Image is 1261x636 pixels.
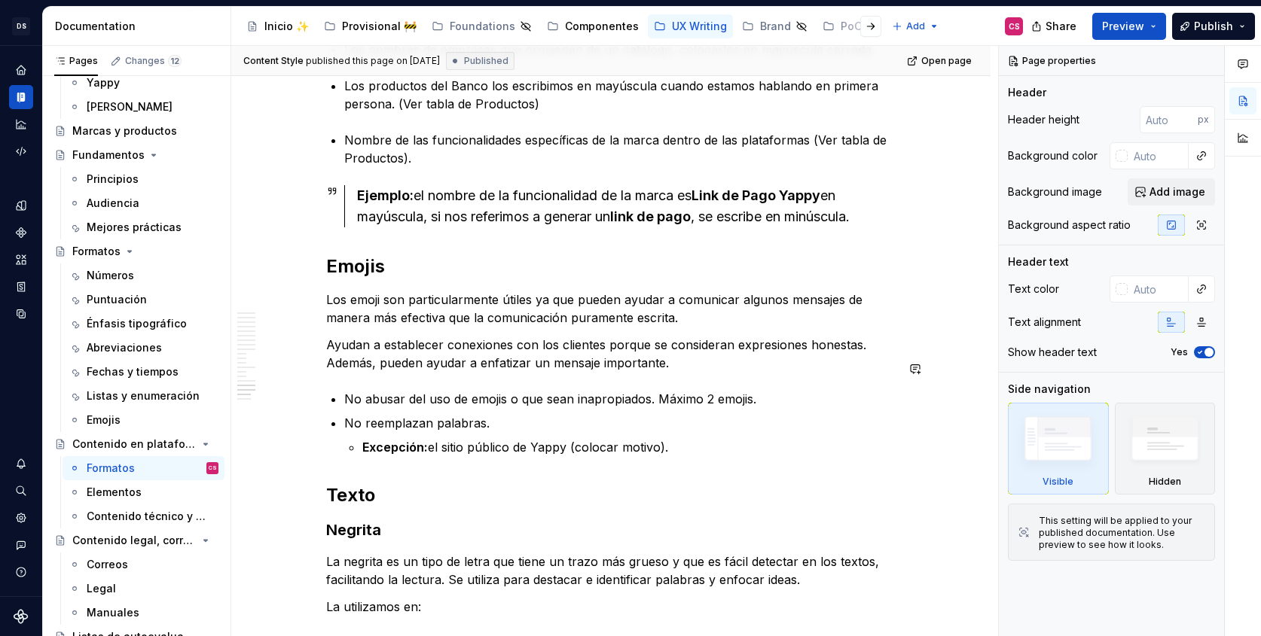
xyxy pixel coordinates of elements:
[87,99,173,114] div: [PERSON_NAME]
[1046,19,1076,34] span: Share
[9,275,33,299] a: Storybook stories
[1128,142,1189,169] input: Auto
[72,244,121,259] div: Formatos
[63,480,224,504] a: Elementos
[344,131,896,167] p: Nombre de las funcionalidades específicas de la marca dentro de las plataformas (Ver tabla de Pro...
[648,14,733,38] a: UX Writing
[318,14,423,38] a: Provisional 🚧
[1008,345,1097,360] div: Show header text
[63,215,224,239] a: Mejores prácticas
[326,254,896,278] h2: Emojis
[14,609,29,624] svg: Supernova Logo
[1102,19,1144,34] span: Preview
[63,504,224,528] a: Contenido técnico y explicativo
[357,185,896,227] div: el nombre de la funcionalidad de la marca es en mayúscula, si nos referimos a generar un , se esc...
[817,14,884,38] a: PoC
[1008,254,1069,269] div: Header text
[125,55,182,67] div: Changes
[9,533,33,557] div: Contact support
[87,461,135,476] div: Formatos
[342,19,417,34] div: Provisional 🚧
[9,193,33,218] div: Design tokens
[48,143,224,167] a: Fundamentos
[63,288,224,312] a: Puntuación
[906,20,925,32] span: Add
[87,75,120,90] div: Yappy
[9,139,33,163] a: Code automation
[12,17,30,35] div: DS
[326,336,896,372] p: Ayudan a establecer conexiones con los clientes porque se consideran expresiones honestas. Además...
[1198,114,1209,126] p: px
[1008,382,1091,397] div: Side navigation
[1092,13,1166,40] button: Preview
[72,437,197,452] div: Contenido en plataformas
[610,208,691,224] strong: link de pago
[921,55,972,67] span: Open page
[565,19,639,34] div: Componentes
[240,14,315,38] a: Inicio ✨
[902,50,979,72] a: Open page
[1009,20,1020,32] div: CS
[63,167,224,191] a: Principios
[9,479,33,503] button: Search ⌘K
[9,221,33,245] a: Components
[168,55,182,67] span: 12
[72,533,197,548] div: Contenido legal, correos, manuales y otros
[63,263,224,288] a: Números
[264,19,309,34] div: Inicio ✨
[326,552,896,589] p: La negrita es un tipo de letra que tiene un trazo más grueso y que es fácil detectar en los texto...
[9,506,33,530] a: Settings
[326,598,896,616] p: La utilizamos en:
[87,292,147,307] div: Puntuación
[362,438,896,456] p: el sitio público de Yappy (colocar motivo).
[63,552,224,577] a: Correos
[1194,19,1233,34] span: Publish
[9,302,33,326] a: Data sources
[87,605,139,620] div: Manuales
[9,112,33,136] a: Analytics
[1128,275,1189,303] input: Auto
[63,71,224,95] a: Yappy
[63,191,224,215] a: Audiencia
[426,14,538,38] a: Foundations
[326,519,896,540] h3: Negrita
[9,452,33,476] button: Notifications
[1172,13,1255,40] button: Publish
[63,360,224,384] a: Fechas y tiempos
[63,336,224,360] a: Abreviaciones
[1008,85,1046,100] div: Header
[87,557,128,572] div: Correos
[736,14,814,38] a: Brand
[344,414,896,432] p: No reemplazan palabras.
[1008,148,1098,163] div: Background color
[344,77,896,113] p: Los productos del Banco los escribimos en mayúscula cuando estamos hablando en primera persona. (...
[63,577,224,601] a: Legal
[1008,112,1079,127] div: Header height
[541,14,645,38] a: Componentes
[87,268,134,283] div: Números
[63,312,224,336] a: Énfasis tipográfico
[63,601,224,625] a: Manuales
[306,55,440,67] div: published this page on [DATE]
[9,248,33,272] div: Assets
[760,19,791,34] div: Brand
[87,581,116,596] div: Legal
[450,19,515,34] div: Foundations
[48,528,224,552] a: Contenido legal, correos, manuales y otros
[1115,403,1216,494] div: Hidden
[344,390,896,408] p: No abusar del uso de emojis o que sean inapropiados. Máximo 2 emojis.
[87,316,187,331] div: Énfasis tipográfico
[357,187,414,203] strong: Ejemplo:
[1140,106,1198,133] input: Auto
[48,239,224,263] a: Formatos
[326,291,896,327] p: Los emoji son particularmente útiles ya que pueden ayudar a comunicar algunos mensajes de manera ...
[1043,476,1073,488] div: Visible
[63,408,224,432] a: Emojis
